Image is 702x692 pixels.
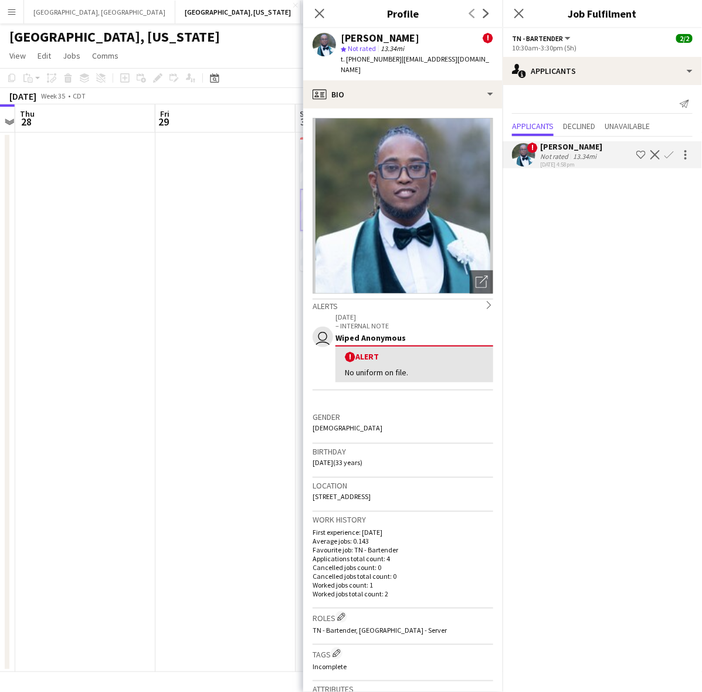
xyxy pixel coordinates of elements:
[512,34,563,43] span: TN - Bartender
[348,44,376,53] span: Not rated
[503,57,702,85] div: Applicants
[313,554,493,563] p: Applications total count: 4
[158,115,169,128] span: 29
[313,458,362,467] span: [DATE] (33 years)
[313,537,493,545] p: Average jobs: 0.143
[87,48,123,63] a: Comms
[676,34,693,43] span: 2/2
[313,611,493,623] h3: Roles
[24,1,175,23] button: [GEOGRAPHIC_DATA], [GEOGRAPHIC_DATA]
[18,115,35,128] span: 28
[335,333,493,343] div: Wiped Anonymous
[335,313,493,321] p: [DATE]
[73,91,86,100] div: CDT
[335,321,493,330] p: – INTERNAL NOTE
[341,55,489,74] span: | [EMAIL_ADDRESS][DOMAIN_NAME]
[540,152,571,161] div: Not rated
[313,423,382,432] span: [DEMOGRAPHIC_DATA]
[313,528,493,537] p: First experience: [DATE]
[9,28,220,46] h1: [GEOGRAPHIC_DATA], [US_STATE]
[512,122,554,130] span: Applicants
[313,298,493,311] div: Alerts
[313,545,493,554] p: Favourite job: TN - Bartender
[9,90,36,102] div: [DATE]
[175,1,301,23] button: [GEOGRAPHIC_DATA], [US_STATE]
[313,412,493,422] h3: Gender
[160,108,169,119] span: Fri
[303,80,503,108] div: Bio
[5,48,30,63] a: View
[540,161,602,168] div: [DATE] 4:58pm
[503,6,702,21] h3: Job Fulfilment
[313,626,447,635] span: TN - Bartender, [GEOGRAPHIC_DATA] - Server
[563,122,595,130] span: Declined
[300,154,432,175] h3: TN - [PERSON_NAME] Cattle Co [DATE]
[313,118,493,294] img: Crew avatar or photo
[313,572,493,581] p: Cancelled jobs total count: 0
[313,446,493,457] h3: Birthday
[313,647,493,660] h3: Tags
[300,108,313,119] span: Sat
[20,108,35,119] span: Thu
[378,44,406,53] span: 13.34mi
[345,367,484,378] div: No uniform on file.
[313,514,493,525] h3: Work history
[470,270,493,294] div: Open photos pop-in
[313,662,493,671] p: Incomplete
[341,55,402,63] span: t. [PHONE_NUMBER]
[527,143,538,153] span: !
[63,50,80,61] span: Jobs
[58,48,85,63] a: Jobs
[38,50,51,61] span: Edit
[39,91,68,100] span: Week 35
[512,34,572,43] button: TN - Bartender
[299,115,313,128] span: 30
[300,137,432,271] app-job-card: 10:30am-3:30pm (5h)2/2TN - [PERSON_NAME] Cattle Co [DATE] [PERSON_NAME] Cattle2 RolesTN - Bartend...
[540,141,602,152] div: [PERSON_NAME]
[341,33,419,43] div: [PERSON_NAME]
[303,6,503,21] h3: Profile
[345,351,484,362] div: Alert
[92,50,118,61] span: Comms
[300,189,432,231] app-card-role: TN - Bartender1A1/110:30am-3:30pm (5h)[PERSON_NAME]
[512,43,693,52] div: 10:30am-3:30pm (5h)
[313,563,493,572] p: Cancelled jobs count: 0
[313,589,493,598] p: Worked jobs total count: 2
[313,581,493,589] p: Worked jobs count: 1
[571,152,599,161] div: 13.34mi
[313,480,493,491] h3: Location
[605,122,650,130] span: Unavailable
[345,352,355,362] span: !
[300,231,432,271] app-card-role: TN - Server1/111:00am-3:30pm (4h30m)[PERSON_NAME]
[483,33,493,43] span: !
[9,50,26,61] span: View
[33,48,56,63] a: Edit
[313,492,371,501] span: [STREET_ADDRESS]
